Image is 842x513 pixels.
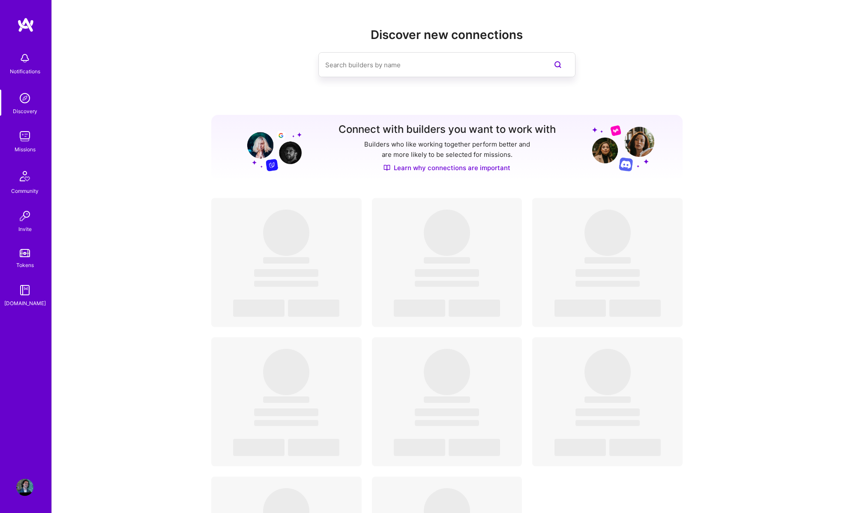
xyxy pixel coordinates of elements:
[554,439,606,456] span: ‌
[16,50,33,67] img: bell
[384,164,390,171] img: Discover
[384,163,510,172] a: Learn why connections are important
[553,60,563,70] i: icon SearchPurple
[363,139,532,160] p: Builders who like working together perform better and are more likely to be selected for missions.
[263,349,309,395] span: ‌
[415,420,479,426] span: ‌
[449,439,500,456] span: ‌
[16,261,34,270] div: Tokens
[15,145,36,154] div: Missions
[415,281,479,287] span: ‌
[254,408,318,416] span: ‌
[394,300,445,317] span: ‌
[288,439,339,456] span: ‌
[13,107,37,116] div: Discovery
[263,257,309,264] span: ‌
[211,28,683,42] h2: Discover new connections
[263,396,309,403] span: ‌
[17,17,34,33] img: logo
[16,90,33,107] img: discovery
[16,128,33,145] img: teamwork
[424,396,470,403] span: ‌
[254,420,318,426] span: ‌
[575,269,640,277] span: ‌
[609,439,661,456] span: ‌
[575,281,640,287] span: ‌
[16,207,33,225] img: Invite
[415,269,479,277] span: ‌
[16,282,33,299] img: guide book
[449,300,500,317] span: ‌
[10,67,40,76] div: Notifications
[20,249,30,257] img: tokens
[263,210,309,256] span: ‌
[254,269,318,277] span: ‌
[584,210,631,256] span: ‌
[554,300,606,317] span: ‌
[16,479,33,496] img: User Avatar
[394,439,445,456] span: ‌
[584,257,631,264] span: ‌
[339,123,556,136] h3: Connect with builders you want to work with
[584,349,631,395] span: ‌
[424,210,470,256] span: ‌
[415,408,479,416] span: ‌
[584,396,631,403] span: ‌
[424,349,470,395] span: ‌
[240,124,302,171] img: Grow your network
[609,300,661,317] span: ‌
[288,300,339,317] span: ‌
[4,299,46,308] div: [DOMAIN_NAME]
[233,439,285,456] span: ‌
[424,257,470,264] span: ‌
[233,300,285,317] span: ‌
[575,420,640,426] span: ‌
[592,125,654,171] img: Grow your network
[11,186,39,195] div: Community
[575,408,640,416] span: ‌
[254,281,318,287] span: ‌
[325,54,534,76] input: Search builders by name
[15,166,35,186] img: Community
[18,225,32,234] div: Invite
